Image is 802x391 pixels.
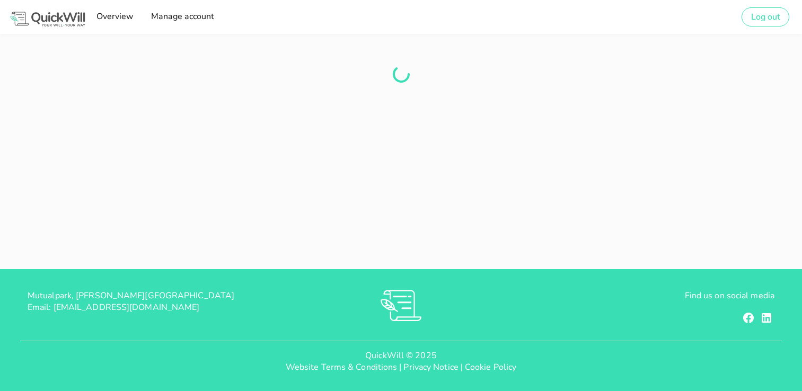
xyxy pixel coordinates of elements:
[461,361,463,373] span: |
[525,290,774,301] p: Find us on social media
[92,6,136,28] a: Overview
[95,11,133,22] span: Overview
[147,6,217,28] a: Manage account
[8,10,87,29] img: Logo
[751,11,780,23] span: Log out
[465,361,516,373] a: Cookie Policy
[286,361,398,373] a: Website Terms & Conditions
[151,11,214,22] span: Manage account
[381,290,421,321] img: RVs0sauIwKhMoGR03FLGkjXSOVwkZRnQsltkF0QxpTsornXsmh1o7vbL94pqF3d8sZvAAAAAElFTkSuQmCC
[28,290,234,301] span: Mutualpark, [PERSON_NAME][GEOGRAPHIC_DATA]
[403,361,458,373] a: Privacy Notice
[742,7,789,26] button: Log out
[8,350,794,361] p: QuickWill © 2025
[399,361,401,373] span: |
[28,301,200,313] span: Email: [EMAIL_ADDRESS][DOMAIN_NAME]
